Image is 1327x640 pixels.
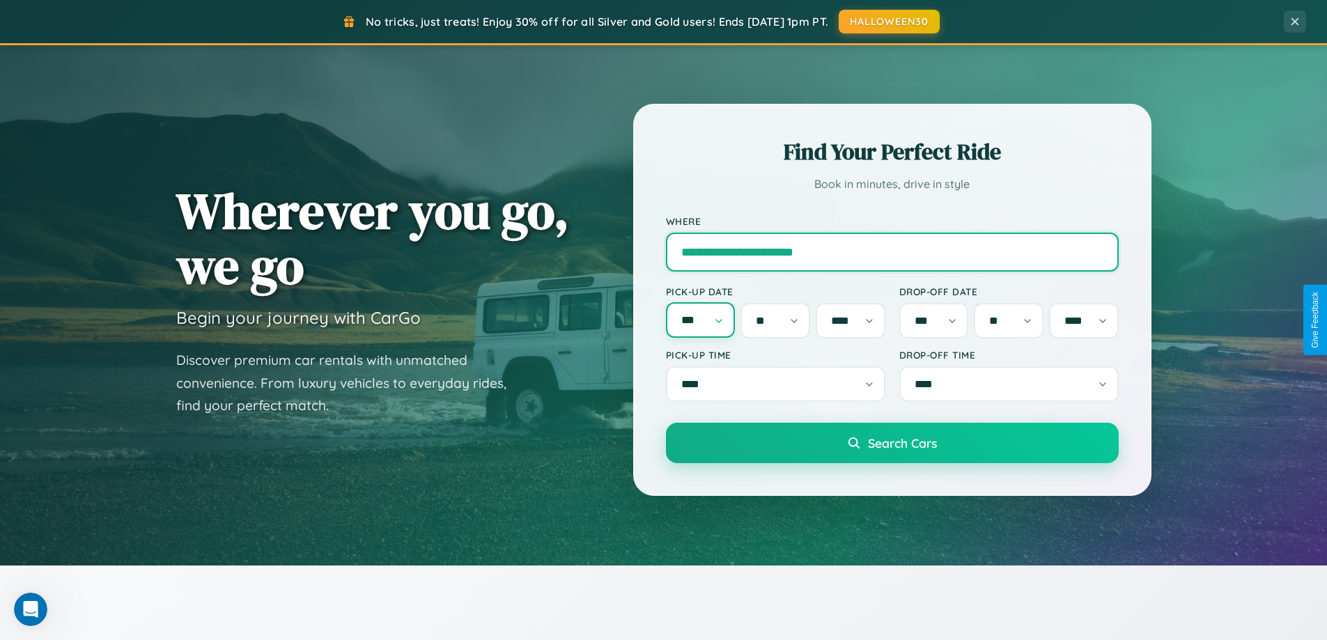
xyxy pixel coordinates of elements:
[366,15,828,29] span: No tricks, just treats! Enjoy 30% off for all Silver and Gold users! Ends [DATE] 1pm PT.
[176,183,569,293] h1: Wherever you go, we go
[176,307,421,328] h3: Begin your journey with CarGo
[666,174,1119,194] p: Book in minutes, drive in style
[14,593,47,626] iframe: Intercom live chat
[868,435,937,451] span: Search Cars
[666,349,885,361] label: Pick-up Time
[176,349,525,417] p: Discover premium car rentals with unmatched convenience. From luxury vehicles to everyday rides, ...
[666,136,1119,167] h2: Find Your Perfect Ride
[899,286,1119,297] label: Drop-off Date
[666,286,885,297] label: Pick-up Date
[666,423,1119,463] button: Search Cars
[1310,292,1320,348] div: Give Feedback
[899,349,1119,361] label: Drop-off Time
[839,10,940,33] button: HALLOWEEN30
[666,215,1119,227] label: Where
